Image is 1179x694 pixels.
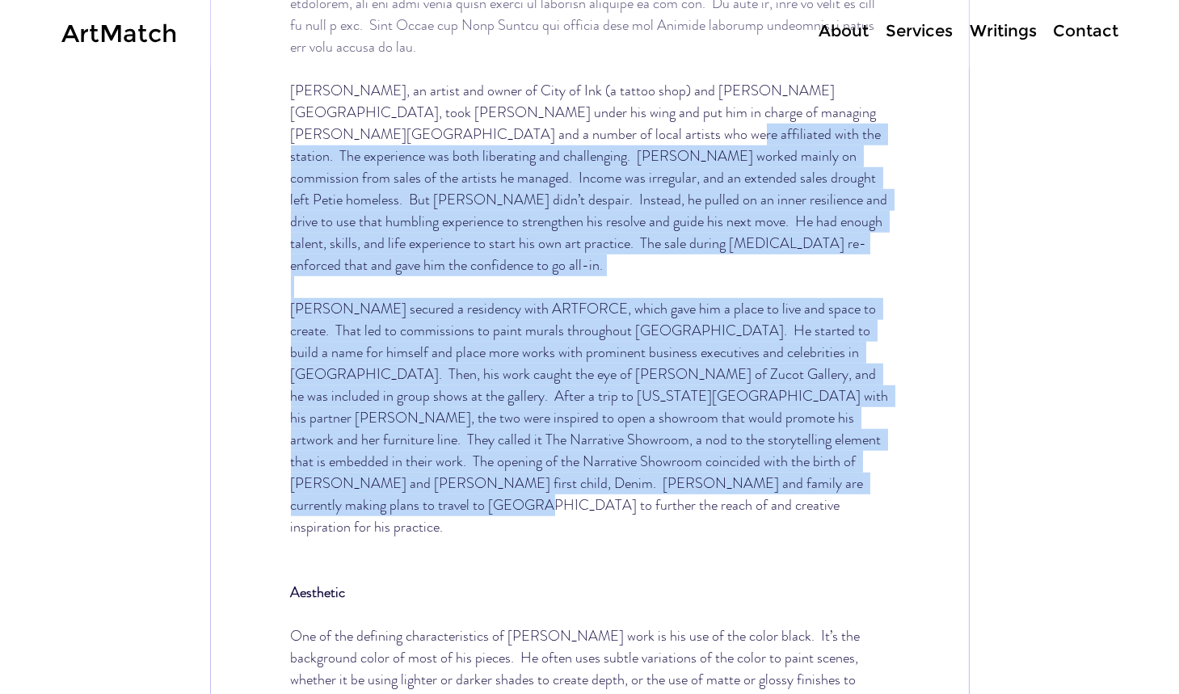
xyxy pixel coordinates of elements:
[1045,19,1126,43] a: Contact
[291,582,346,603] span: Aesthetic
[962,19,1045,43] p: Writings
[878,19,961,43] p: Services
[291,298,892,537] span: [PERSON_NAME] secured a residency with ARTFORCE, which gave him a place to live and space to crea...
[877,19,961,43] a: Services
[810,19,877,43] a: About
[961,19,1045,43] a: Writings
[291,80,891,275] span: [PERSON_NAME], an artist and owner of City of Ink (a tattoo shop) and [PERSON_NAME][GEOGRAPHIC_DA...
[759,19,1126,43] nav: Site
[61,19,177,48] a: ArtMatch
